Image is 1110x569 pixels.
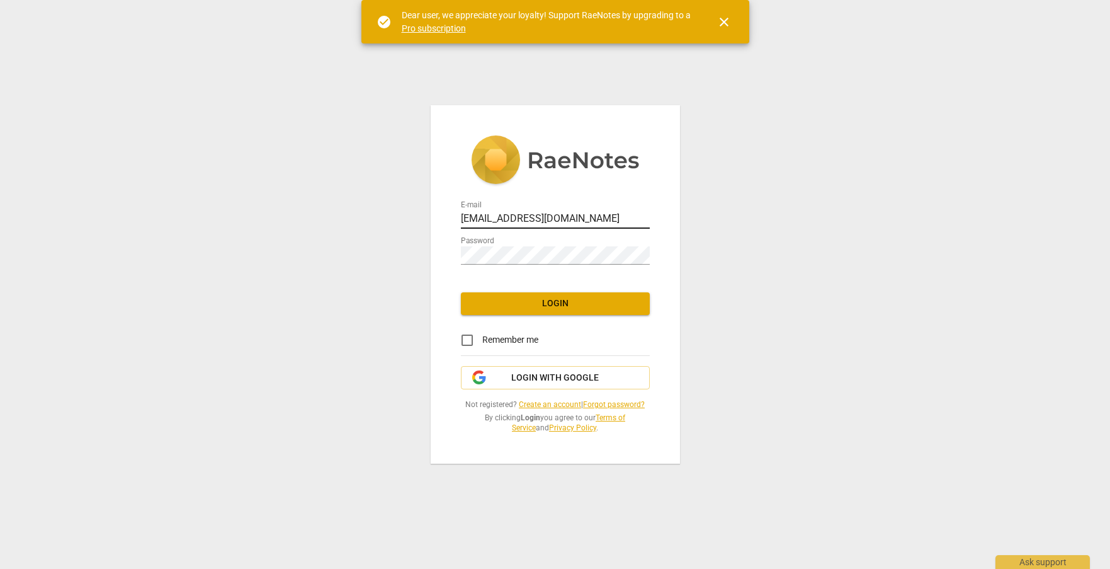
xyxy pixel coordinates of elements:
img: 5ac2273c67554f335776073100b6d88f.svg [471,135,640,187]
div: Ask support [995,555,1090,569]
span: check_circle [377,14,392,30]
button: Login [461,292,650,315]
button: Close [709,7,739,37]
span: Login [471,297,640,310]
label: E-mail [461,201,482,209]
a: Create an account [519,400,581,409]
div: Dear user, we appreciate your loyalty! Support RaeNotes by upgrading to a [402,9,694,35]
span: Login with Google [511,372,599,384]
a: Pro subscription [402,23,466,33]
button: Login with Google [461,366,650,390]
a: Privacy Policy [549,423,596,432]
span: close [716,14,732,30]
span: Remember me [482,333,538,347]
label: Password [461,237,494,244]
span: Not registered? | [461,399,650,410]
b: Login [521,413,540,422]
a: Forgot password? [583,400,645,409]
span: By clicking you agree to our and . [461,413,650,434]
